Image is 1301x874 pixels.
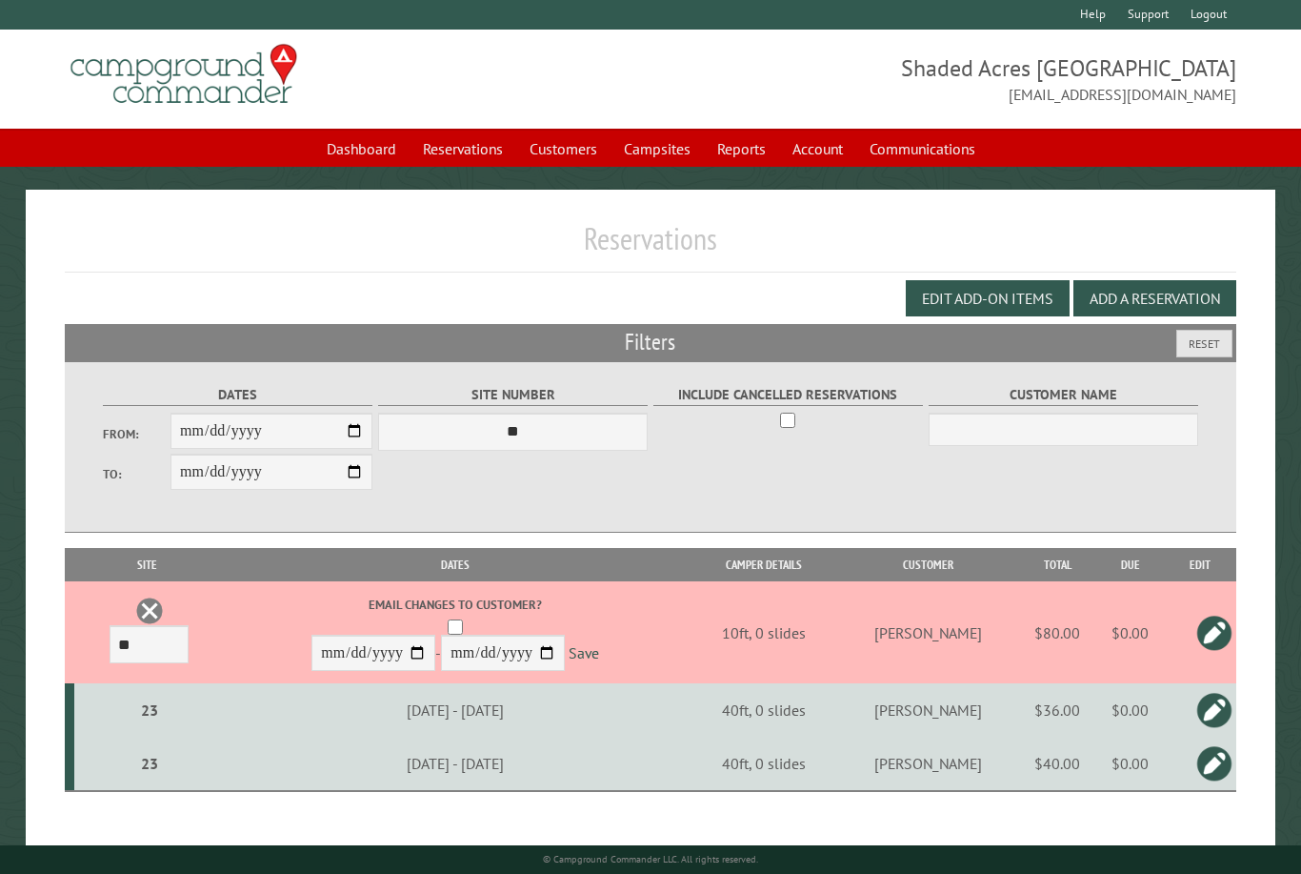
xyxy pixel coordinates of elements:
[836,581,1019,683] td: [PERSON_NAME]
[103,425,170,443] label: From:
[103,465,170,483] label: To:
[543,853,758,865] small: © Campground Commander LLC. All rights reserved.
[222,701,689,720] div: [DATE] - [DATE]
[1073,280,1236,316] button: Add a Reservation
[691,683,836,737] td: 40ft, 0 slides
[222,596,689,614] label: Email changes to customer?
[1165,548,1236,581] th: Edit
[1019,737,1095,791] td: $40.00
[82,701,216,720] div: 23
[1095,683,1165,737] td: $0.00
[781,131,854,167] a: Account
[103,384,372,406] label: Dates
[691,737,836,791] td: 40ft, 0 slides
[135,597,164,625] a: Delete this reservation
[411,131,514,167] a: Reservations
[691,581,836,683] td: 10ft, 0 slides
[653,384,923,406] label: Include Cancelled Reservations
[219,548,691,581] th: Dates
[1095,548,1165,581] th: Due
[518,131,609,167] a: Customers
[65,220,1235,273] h1: Reservations
[1019,683,1095,737] td: $36.00
[82,754,216,773] div: 23
[1019,581,1095,683] td: $80.00
[65,37,303,112] img: Campground Commander
[1095,581,1165,683] td: $0.00
[569,644,599,663] a: Save
[836,548,1019,581] th: Customer
[222,754,689,773] div: [DATE] - [DATE]
[1176,330,1232,357] button: Reset
[836,683,1019,737] td: [PERSON_NAME]
[222,596,689,676] div: -
[650,52,1236,106] span: Shaded Acres [GEOGRAPHIC_DATA] [EMAIL_ADDRESS][DOMAIN_NAME]
[378,384,648,406] label: Site Number
[836,737,1019,791] td: [PERSON_NAME]
[906,280,1070,316] button: Edit Add-on Items
[65,324,1235,360] h2: Filters
[691,548,836,581] th: Camper Details
[858,131,987,167] a: Communications
[612,131,702,167] a: Campsites
[929,384,1198,406] label: Customer Name
[74,548,219,581] th: Site
[315,131,408,167] a: Dashboard
[1019,548,1095,581] th: Total
[706,131,777,167] a: Reports
[1095,737,1165,791] td: $0.00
